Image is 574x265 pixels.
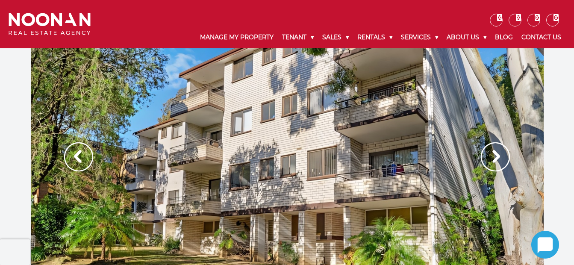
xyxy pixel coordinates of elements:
a: Rentals [353,26,397,48]
a: Manage My Property [196,26,278,48]
a: About Us [442,26,491,48]
a: Sales [318,26,353,48]
a: Services [397,26,442,48]
a: Contact Us [517,26,565,48]
img: Noonan Real Estate Agency [9,13,91,35]
a: Tenant [278,26,318,48]
img: Arrow slider [64,142,93,171]
a: Blog [491,26,517,48]
img: Arrow slider [481,142,510,171]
